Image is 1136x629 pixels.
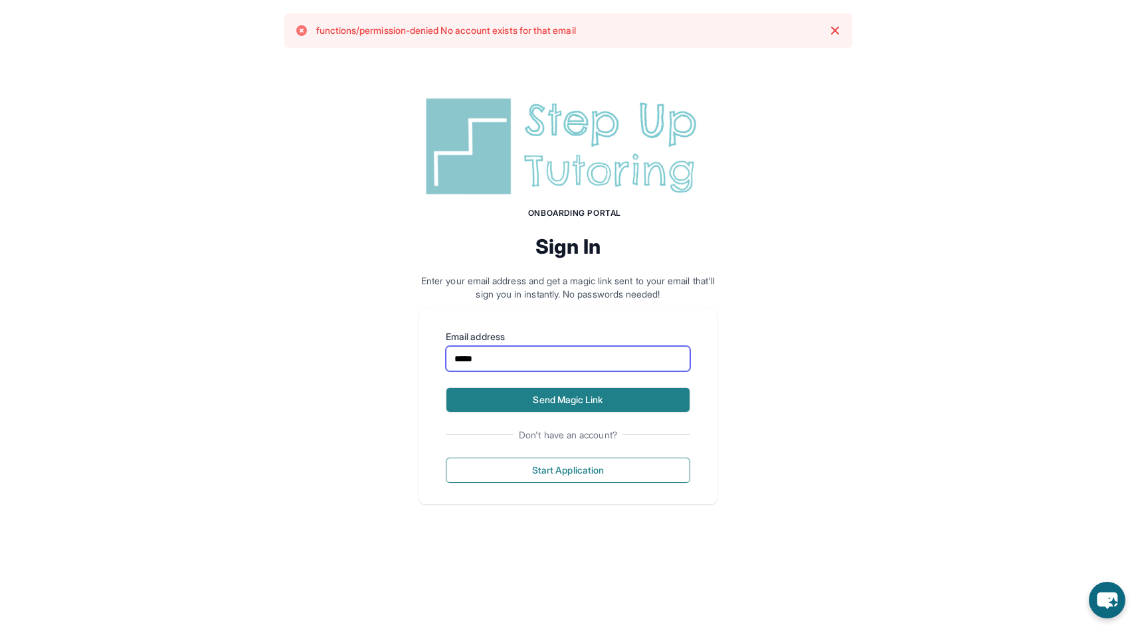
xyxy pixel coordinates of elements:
[316,24,576,37] p: functions/permission-denied No account exists for that email
[514,428,622,442] span: Don't have an account?
[419,93,717,200] img: Step Up Tutoring horizontal logo
[446,387,690,412] button: Send Magic Link
[1089,582,1125,618] button: chat-button
[419,274,717,301] p: Enter your email address and get a magic link sent to your email that'll sign you in instantly. N...
[446,458,690,483] button: Start Application
[419,234,717,258] h2: Sign In
[432,208,717,219] h1: Onboarding Portal
[446,330,690,343] label: Email address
